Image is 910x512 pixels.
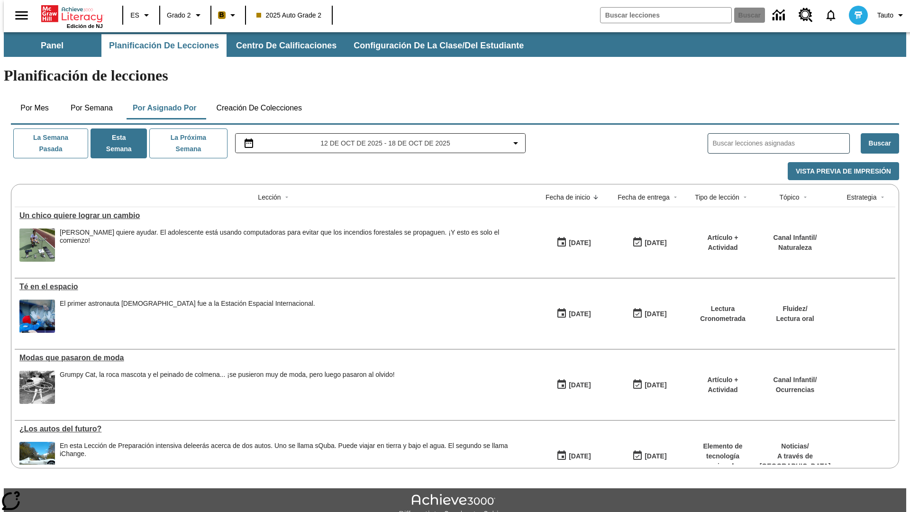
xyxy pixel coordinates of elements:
[760,441,831,451] p: Noticias /
[209,97,309,119] button: Creación de colecciones
[569,450,591,462] div: [DATE]
[63,97,120,119] button: Por semana
[553,234,594,252] button: 10/15/25: Primer día en que estuvo disponible la lección
[569,237,591,249] div: [DATE]
[569,308,591,320] div: [DATE]
[861,133,899,154] button: Buscar
[629,376,670,394] button: 06/30/26: Último día en que podrá accederse la lección
[167,10,191,20] span: Grado 2
[695,192,739,202] div: Tipo de lección
[773,385,817,395] p: Ocurrencias
[19,300,55,333] img: Un astronauta, el primero del Reino Unido que viaja a la Estación Espacial Internacional, saluda ...
[645,379,666,391] div: [DATE]
[101,34,227,57] button: Planificación de lecciones
[590,192,601,203] button: Sort
[60,229,531,245] div: [PERSON_NAME] quiere ayudar. El adolescente está usando computadoras para evitar que los incendio...
[60,442,531,458] div: En esta Lección de Preparación intensiva de
[788,162,899,181] button: Vista previa de impresión
[553,376,594,394] button: 07/19/25: Primer día en que estuvo disponible la lección
[4,67,906,84] h1: Planificación de lecciones
[19,354,531,362] a: Modas que pasaron de moda, Lecciones
[19,229,55,262] img: Ryan Honary posa en cuclillas con unos dispositivos de detección de incendios
[13,128,88,158] button: La semana pasada
[91,128,147,158] button: Esta semana
[760,451,831,471] p: A través de [GEOGRAPHIC_DATA]
[767,2,793,28] a: Centro de información
[4,34,532,57] div: Subbarra de navegación
[874,7,910,24] button: Perfil/Configuración
[819,3,843,27] a: Notificaciones
[214,7,242,24] button: Boost El color de la clase es anaranjado claro. Cambiar el color de la clase.
[60,371,395,379] div: Grumpy Cat, la roca mascota y el peinado de colmena... ¡se pusieron muy de moda, pero luego pasar...
[645,308,666,320] div: [DATE]
[41,4,103,23] a: Portada
[692,375,754,395] p: Artículo + Actividad
[618,192,670,202] div: Fecha de entrega
[773,243,817,253] p: Naturaleza
[510,137,521,149] svg: Collapse Date Range Filter
[236,40,337,51] span: Centro de calificaciones
[793,2,819,28] a: Centro de recursos, Se abrirá en una pestaña nueva.
[843,3,874,27] button: Escoja un nuevo avatar
[11,97,58,119] button: Por mes
[19,425,531,433] a: ¿Los autos del futuro? , Lecciones
[546,192,590,202] div: Fecha de inicio
[773,233,817,243] p: Canal Infantil /
[629,234,670,252] button: 10/15/25: Último día en que podrá accederse la lección
[60,442,531,475] div: En esta Lección de Preparación intensiva de leerás acerca de dos autos. Uno se llama sQuba. Puede...
[346,34,531,57] button: Configuración de la clase/del estudiante
[19,425,531,433] div: ¿Los autos del futuro?
[19,211,531,220] a: Un chico quiere lograr un cambio, Lecciones
[692,304,754,324] p: Lectura Cronometrada
[228,34,344,57] button: Centro de calificaciones
[713,137,849,150] input: Buscar lecciones asignadas
[877,10,893,20] span: Tauto
[60,300,315,333] div: El primer astronauta británico fue a la Estación Espacial Internacional.
[5,34,100,57] button: Panel
[773,375,817,385] p: Canal Infantil /
[60,300,315,308] div: El primer astronauta [DEMOGRAPHIC_DATA] fue a la Estación Espacial Internacional.
[19,354,531,362] div: Modas que pasaron de moda
[60,229,531,262] div: Ryan Honary quiere ayudar. El adolescente está usando computadoras para evitar que los incendios ...
[19,442,55,475] img: Un automóvil de alta tecnología flotando en el agua.
[256,10,322,20] span: 2025 Auto Grade 2
[800,192,811,203] button: Sort
[779,192,799,202] div: Tópico
[19,211,531,220] div: Un chico quiere lograr un cambio
[125,97,204,119] button: Por asignado por
[739,192,751,203] button: Sort
[19,371,55,404] img: foto en blanco y negro de una chica haciendo girar unos hula-hulas en la década de 1950
[219,9,224,21] span: B
[846,192,876,202] div: Estrategia
[877,192,888,203] button: Sort
[569,379,591,391] div: [DATE]
[163,7,208,24] button: Grado: Grado 2, Elige un grado
[776,304,814,314] p: Fluidez /
[41,40,64,51] span: Panel
[258,192,281,202] div: Lección
[19,283,531,291] a: Té en el espacio, Lecciones
[645,237,666,249] div: [DATE]
[130,10,139,20] span: ES
[149,128,227,158] button: La próxima semana
[8,1,36,29] button: Abrir el menú lateral
[60,371,395,404] div: Grumpy Cat, la roca mascota y el peinado de colmena... ¡se pusieron muy de moda, pero luego pasar...
[126,7,156,24] button: Lenguaje: ES, Selecciona un idioma
[629,305,670,323] button: 10/12/25: Último día en que podrá accederse la lección
[109,40,219,51] span: Planificación de lecciones
[19,283,531,291] div: Té en el espacio
[849,6,868,25] img: avatar image
[776,314,814,324] p: Lectura oral
[645,450,666,462] div: [DATE]
[354,40,524,51] span: Configuración de la clase/del estudiante
[4,32,906,57] div: Subbarra de navegación
[67,23,103,29] span: Edición de NJ
[60,442,508,457] testabrev: leerás acerca de dos autos. Uno se llama sQuba. Puede viajar en tierra y bajo el agua. El segundo...
[601,8,731,23] input: Buscar campo
[670,192,681,203] button: Sort
[320,138,450,148] span: 12 de oct de 2025 - 18 de oct de 2025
